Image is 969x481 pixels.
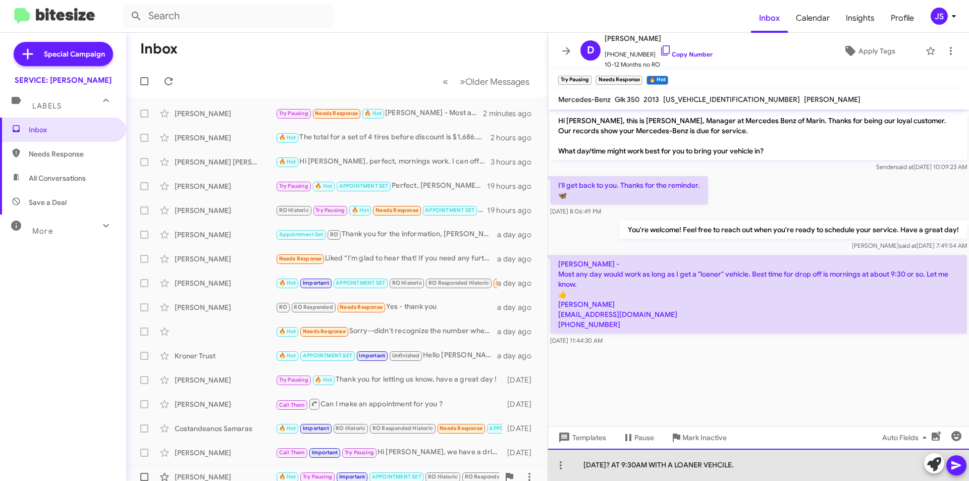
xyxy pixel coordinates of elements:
[491,133,540,143] div: 2 hours ago
[315,377,332,383] span: 🔥 Hot
[15,75,112,85] div: SERVICE: [PERSON_NAME]
[276,374,502,386] div: Thank you for letting us know, have a great day !
[605,60,713,70] span: 10-12 Months no RO
[29,197,67,207] span: Save a Deal
[175,157,276,167] div: [PERSON_NAME] [PERSON_NAME]
[279,328,296,335] span: 🔥 Hot
[876,163,967,171] span: Sender [DATE] 10:09:23 AM
[852,242,967,249] span: [PERSON_NAME] [DATE] 7:49:54 AM
[392,352,420,359] span: Unfinished
[279,134,296,141] span: 🔥 Hot
[175,205,276,216] div: [PERSON_NAME]
[279,207,309,213] span: RO Historic
[279,183,308,189] span: Try Pausing
[279,304,287,310] span: RO
[279,377,308,383] span: Try Pausing
[29,173,86,183] span: All Conversations
[663,95,800,104] span: [US_VEHICLE_IDENTIFICATION_NUMBER]
[497,302,540,312] div: a day ago
[279,402,305,408] span: Call Them
[122,4,334,28] input: Search
[175,181,276,191] div: [PERSON_NAME]
[44,49,105,59] span: Special Campaign
[276,398,502,410] div: Can I make an appointment for you ?
[838,4,883,33] a: Insights
[303,352,352,359] span: APPOINTMENT SET
[425,207,474,213] span: APPOINTMENT SET
[550,337,603,344] span: [DATE] 11:44:30 AM
[279,352,296,359] span: 🔥 Hot
[276,422,502,434] div: Wonderful
[615,95,639,104] span: Glk 350
[175,399,276,409] div: [PERSON_NAME]
[596,76,642,85] small: Needs Response
[279,231,324,238] span: Appointment Set
[336,425,365,432] span: RO Historic
[175,375,276,385] div: [PERSON_NAME]
[279,255,322,262] span: Needs Response
[550,207,601,215] span: [DATE] 8:06:49 PM
[276,132,491,143] div: The total for a set of 4 tires before discount is $1,686.67. With the $150 offer applied, your to...
[550,112,967,160] p: Hi [PERSON_NAME], this is [PERSON_NAME], Manager at Mercedes Benz of Marin. Thanks for being our ...
[279,158,296,165] span: 🔥 Hot
[899,242,917,249] span: said at
[454,71,535,92] button: Next
[276,229,497,240] div: Thank you for the information, [PERSON_NAME]! The account records have been updated.
[364,110,382,117] span: 🔥 Hot
[497,351,540,361] div: a day ago
[276,253,497,264] div: Liked “I'm glad to hear that! If you need any further service or maintenance for your vehicle, fe...
[279,449,305,456] span: Call Them
[883,4,922,33] a: Profile
[315,110,358,117] span: Needs Response
[276,204,487,216] div: Liked “You're welcome! We look forward to seeing you [DATE] at 8:00 AM. Safe travels!”
[548,449,969,481] div: [DATE]? AT 9:30AM WITH A LOANER VEHCILE.
[502,375,540,385] div: [DATE]
[502,399,540,409] div: [DATE]
[858,42,895,60] span: Apply Tags
[175,448,276,458] div: [PERSON_NAME]
[483,109,540,119] div: 2 minutes ago
[303,425,329,432] span: Important
[175,423,276,434] div: Costandeanos Samaras
[315,183,332,189] span: 🔥 Hot
[330,231,338,238] span: RO
[682,429,727,447] span: Mark Inactive
[294,304,333,310] span: RO Responded
[340,304,383,310] span: Needs Response
[175,254,276,264] div: [PERSON_NAME]
[491,157,540,167] div: 3 hours ago
[556,429,606,447] span: Templates
[375,207,418,213] span: Needs Response
[276,156,491,168] div: Hi [PERSON_NAME], perfect, mornings work. I can offer [DATE] between 8:00 AM and 11:00 AM. Would ...
[303,328,346,335] span: Needs Response
[502,423,540,434] div: [DATE]
[392,280,422,286] span: RO Historic
[620,221,967,239] p: You're welcome! Feel free to reach out when you're ready to schedule your service. Have a great day!
[276,326,497,337] div: Sorry--didn't recognize the number when you first texted. I made an appointment by phone. Thanks.
[502,448,540,458] div: [DATE]
[14,42,113,66] a: Special Campaign
[440,425,482,432] span: Needs Response
[336,280,385,286] span: APPOINTMENT SET
[487,205,540,216] div: 19 hours ago
[817,42,921,60] button: Apply Tags
[29,125,115,135] span: Inbox
[372,425,433,432] span: RO Responded Historic
[276,180,487,192] div: Perfect, [PERSON_NAME]. I’ve scheduled you for [DATE] 11:00 AM. This will also lock in the flash ...
[303,280,329,286] span: Important
[32,227,53,236] span: More
[558,76,591,85] small: Try Pausing
[550,176,708,204] p: I'll get back to you. Thanks for the reminder. 🦋
[922,8,958,25] button: JS
[874,429,939,447] button: Auto Fields
[896,163,913,171] span: said at
[497,278,540,288] div: a day ago
[276,277,497,289] div: no
[587,42,595,59] span: D
[548,429,614,447] button: Templates
[175,351,276,361] div: Kroner Trust
[175,230,276,240] div: [PERSON_NAME]
[497,327,540,337] div: a day ago
[372,473,421,480] span: APPOINTMENT SET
